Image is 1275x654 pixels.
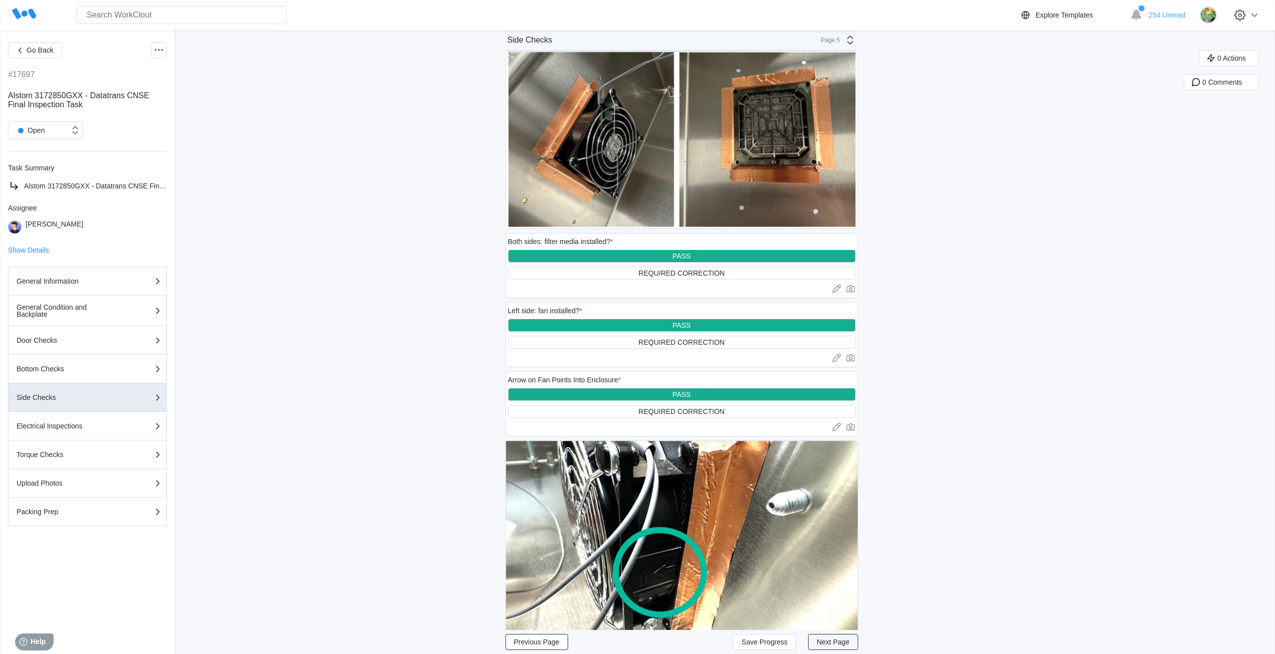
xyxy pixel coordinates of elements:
[815,37,840,44] div: Page 5
[8,498,167,526] button: Packing Prep
[8,355,167,383] button: Bottom Checks
[1019,9,1125,21] a: Explore Templates
[506,52,858,229] img: Screenshot2025-07-21094753.jpg
[17,451,117,458] div: Torque Checks
[8,42,62,58] button: Go Back
[8,91,149,109] span: Alstom 3172850GXX - Datatrans CNSE Final Inspection Task
[24,182,215,190] span: Alstom 3172850GXX - Datatrans CNSE Final Inspection Task
[639,338,725,346] div: REQUIRED CORRECTION
[8,267,167,296] button: General Information
[741,638,788,645] span: Save Progress
[8,204,167,212] div: Assignee
[639,269,725,277] div: REQUIRED CORRECTION
[17,278,117,285] div: General Information
[508,307,583,315] div: Left side: fan installed?
[17,394,117,401] div: Side Checks
[26,220,83,234] div: [PERSON_NAME]
[17,304,117,318] div: General Condition and Backplate
[8,469,167,498] button: Upload Photos
[508,376,621,384] div: Arrow on Fan Points Into Enclosure
[1184,74,1259,90] button: 0 Comments
[76,6,287,24] input: Search WorkClout
[8,296,167,326] button: General Condition and Backplate
[514,638,560,645] span: Previous Page
[672,390,690,398] div: PASS
[8,164,167,172] div: Task Summary
[14,123,45,137] div: Open
[8,412,167,441] button: Electrical Inspections
[508,238,613,246] div: Both sides: filter media installed?
[733,634,796,650] button: Save Progress
[507,36,553,45] div: Side Checks
[817,638,849,645] span: Next Page
[17,365,117,372] div: Bottom Checks
[17,337,117,344] div: Door Checks
[8,70,35,79] div: #17697
[8,220,22,234] img: user-5.png
[8,247,49,254] button: Show Details
[505,634,568,650] button: Previous Page
[639,407,725,415] div: REQUIRED CORRECTION
[808,634,858,650] button: Next Page
[17,422,117,429] div: Electrical Inspections
[1202,79,1242,86] span: 0 Comments
[1217,55,1246,62] span: 0 Actions
[8,326,167,355] button: Door Checks
[672,321,690,329] div: PASS
[8,180,167,192] a: Alstom 3172850GXX - Datatrans CNSE Final Inspection Task
[672,252,690,260] div: PASS
[1199,50,1259,66] button: 0 Actions
[1149,11,1185,19] span: 254 Unread
[1200,7,1217,24] img: images.jpg
[1036,11,1093,19] div: Explore Templates
[17,508,117,515] div: Packing Prep
[27,47,54,54] span: Go Back
[17,480,117,487] div: Upload Photos
[8,383,167,412] button: Side Checks
[8,441,167,469] button: Torque Checks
